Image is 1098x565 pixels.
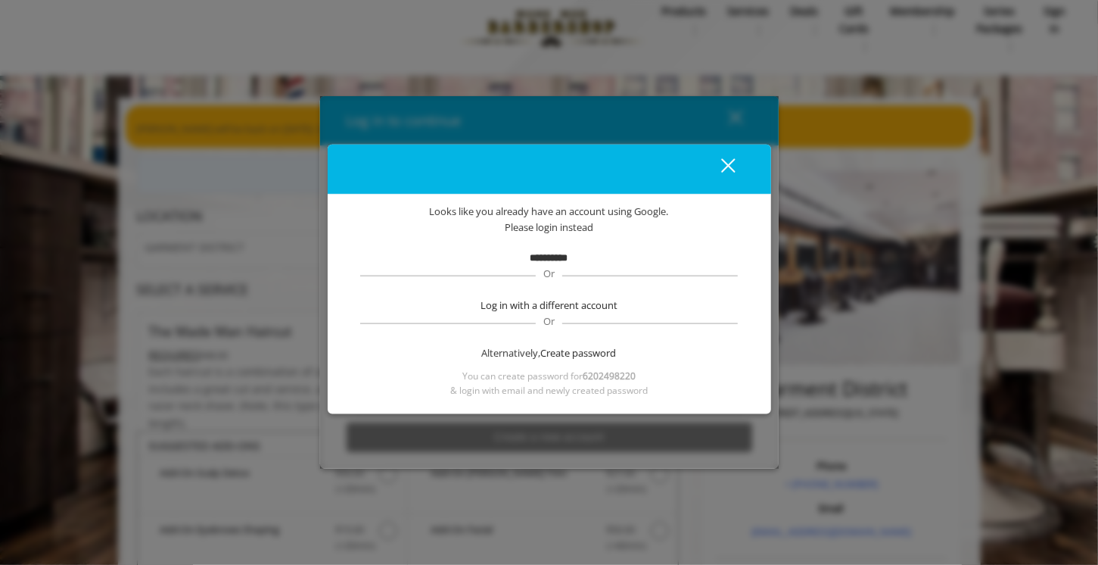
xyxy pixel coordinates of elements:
div: Alternatively, [358,345,741,361]
button: close dialog [693,154,745,185]
span: & login with email and newly created password [450,383,648,398]
span: Or [536,314,562,328]
span: Looks like you already have an account using Google. [430,204,669,220]
span: You can create password for [462,369,636,383]
span: Log in with a different account [481,298,617,314]
span: Create password [541,345,617,361]
span: Please login instead [505,219,593,235]
b: 6202498220 [583,370,636,382]
span: Or [536,267,562,280]
div: close dialog [704,158,734,180]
